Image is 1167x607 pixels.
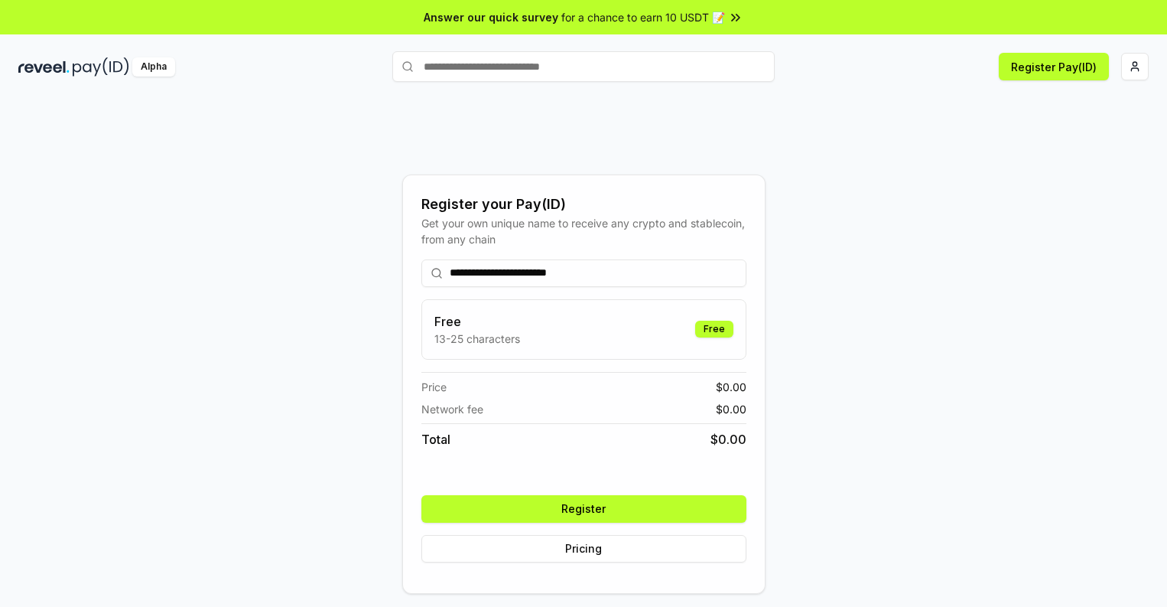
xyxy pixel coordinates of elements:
[132,57,175,77] div: Alpha
[434,312,520,331] h3: Free
[424,9,558,25] span: Answer our quick survey
[999,53,1109,80] button: Register Pay(ID)
[18,57,70,77] img: reveel_dark
[421,379,447,395] span: Price
[421,495,746,523] button: Register
[695,321,733,338] div: Free
[716,401,746,417] span: $ 0.00
[710,430,746,449] span: $ 0.00
[421,401,483,417] span: Network fee
[561,9,725,25] span: for a chance to earn 10 USDT 📝
[434,331,520,347] p: 13-25 characters
[421,215,746,247] div: Get your own unique name to receive any crypto and stablecoin, from any chain
[421,430,450,449] span: Total
[716,379,746,395] span: $ 0.00
[421,194,746,215] div: Register your Pay(ID)
[421,535,746,563] button: Pricing
[73,57,129,77] img: pay_id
